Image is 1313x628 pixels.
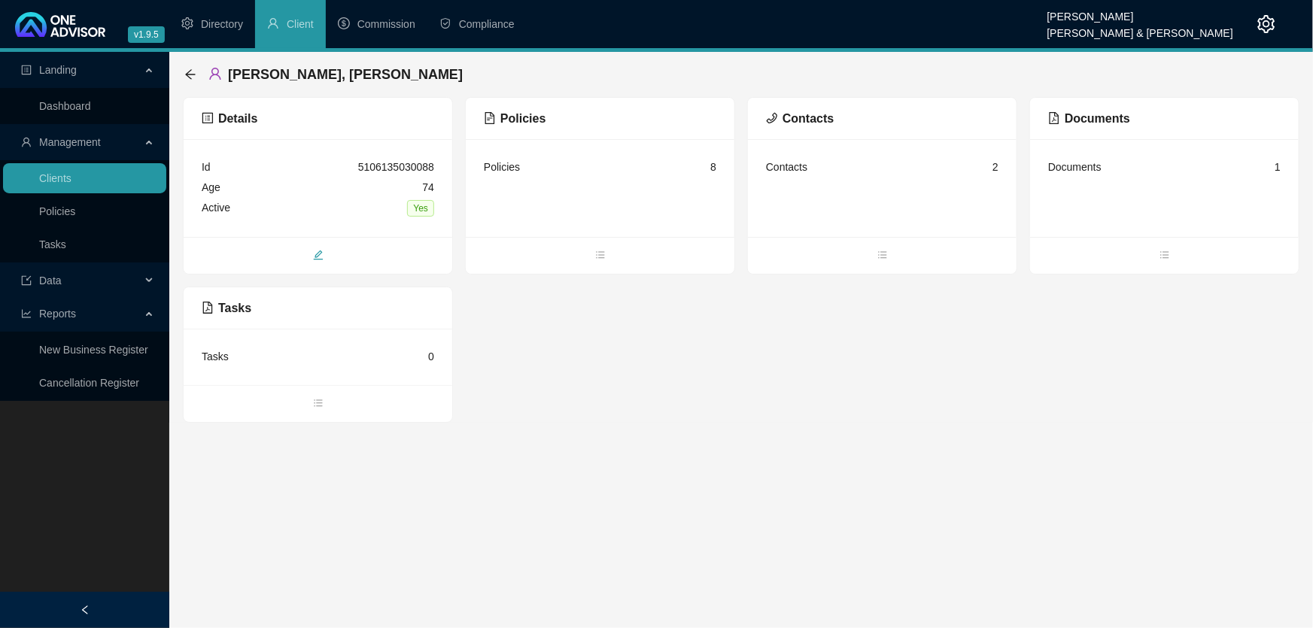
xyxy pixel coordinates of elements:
span: v1.9.5 [128,26,165,43]
div: 5106135030088 [358,159,434,175]
span: Documents [1048,112,1130,125]
span: [PERSON_NAME], [PERSON_NAME] [228,67,463,82]
span: Data [39,275,62,287]
div: 8 [710,159,716,175]
span: Directory [201,18,243,30]
span: profile [21,65,32,75]
span: user [21,137,32,147]
div: Id [202,159,211,175]
span: profile [202,112,214,124]
span: Compliance [459,18,515,30]
span: line-chart [21,308,32,319]
span: safety [439,17,451,29]
span: Details [202,112,257,125]
img: 2df55531c6924b55f21c4cf5d4484680-logo-light.svg [15,12,105,37]
span: setting [1257,15,1275,33]
span: Policies [484,112,546,125]
div: back [184,68,196,81]
span: file-text [484,112,496,124]
div: Tasks [202,348,229,365]
span: phone [766,112,778,124]
div: Active [202,199,230,217]
div: [PERSON_NAME] & [PERSON_NAME] [1047,20,1233,37]
span: setting [181,17,193,29]
span: user [208,67,222,80]
span: Tasks [202,302,251,314]
span: left [80,605,90,615]
span: user [267,17,279,29]
span: Client [287,18,314,30]
span: bars [1030,248,1299,265]
div: Documents [1048,159,1102,175]
span: Yes [407,200,434,217]
a: Cancellation Register [39,377,139,389]
span: Contacts [766,112,834,125]
span: edit [184,248,452,265]
span: bars [748,248,1017,265]
a: Policies [39,205,75,217]
a: Tasks [39,238,66,250]
div: Age [202,179,220,196]
span: bars [184,396,452,413]
span: file-pdf [202,302,214,314]
div: 2 [992,159,998,175]
div: [PERSON_NAME] [1047,4,1233,20]
a: New Business Register [39,344,148,356]
span: arrow-left [184,68,196,80]
span: Commission [357,18,415,30]
span: bars [466,248,734,265]
span: 74 [422,181,434,193]
a: Clients [39,172,71,184]
span: Management [39,136,101,148]
a: Dashboard [39,100,91,112]
div: 1 [1275,159,1281,175]
span: Landing [39,64,77,76]
div: 0 [428,348,434,365]
div: Contacts [766,159,807,175]
span: Reports [39,308,76,320]
span: dollar [338,17,350,29]
div: Policies [484,159,520,175]
span: import [21,275,32,286]
span: file-pdf [1048,112,1060,124]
